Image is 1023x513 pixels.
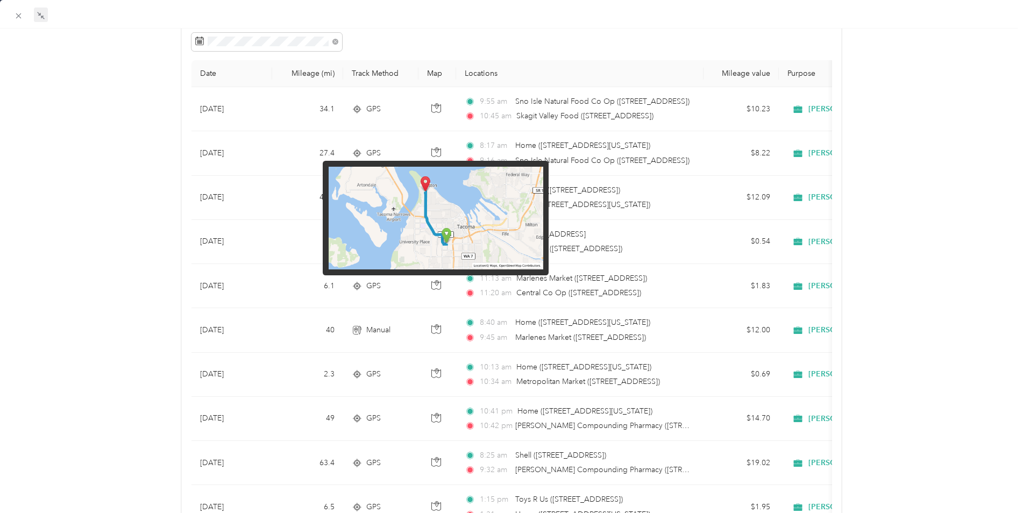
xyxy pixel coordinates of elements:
span: Home ([STREET_ADDRESS][US_STATE]) [516,362,651,372]
span: GPS [366,147,381,159]
td: $12.09 [704,176,779,220]
span: [PERSON_NAME] [808,193,872,202]
td: 34.1 [272,87,343,131]
span: Marlenes Market ([STREET_ADDRESS]) [516,274,647,283]
th: Mileage (mi) [272,60,343,87]
span: 10:13 am [480,361,511,373]
span: 9:16 am [480,155,510,167]
span: 8:40 am [480,317,510,329]
span: Home ([STREET_ADDRESS][US_STATE]) [515,141,650,150]
img: minimap [329,167,543,270]
td: $8.22 [704,131,779,175]
td: [DATE] [191,441,272,485]
span: 9:55 am [480,96,510,108]
th: Mileage value [704,60,779,87]
span: [PERSON_NAME] Compounding Pharmacy ([STREET_ADDRESS]) [515,421,737,430]
td: [DATE] [191,220,272,264]
span: 10:45 am [480,110,511,122]
span: [PERSON_NAME] [808,458,872,468]
span: 8:25 am [480,450,510,461]
span: GPS [366,501,381,513]
span: 8:17 am [480,140,510,152]
td: [DATE] [191,131,272,175]
th: Track Method [343,60,418,87]
span: [PERSON_NAME] [808,237,872,247]
span: Sno Isle Natural Food Co Op ([STREET_ADDRESS]) [515,156,690,165]
span: GPS [366,368,381,380]
span: [STREET_ADDRESS] [517,230,586,239]
span: GPS [366,280,381,292]
td: $14.70 [704,397,779,441]
span: Home ([STREET_ADDRESS][US_STATE]) [515,200,650,209]
td: 63.4 [272,441,343,485]
span: [PERSON_NAME] [808,281,872,291]
td: $19.02 [704,441,779,485]
span: 9:45 am [480,332,510,344]
span: Sno Isle Natural Food Co Op ([STREET_ADDRESS]) [515,97,690,106]
th: Purpose [779,60,929,87]
iframe: Everlance-gr Chat Button Frame [963,453,1023,513]
span: 10:42 pm [480,420,510,432]
td: [DATE] [191,264,272,308]
span: 1:15 pm [480,494,510,505]
span: 10:34 am [480,376,511,388]
span: Mud Bay ([STREET_ADDRESS]) [515,186,620,195]
span: Skagit Valley Food ([STREET_ADDRESS]) [516,111,653,120]
span: 9:32 am [480,464,510,476]
td: [DATE] [191,87,272,131]
span: Shell ([STREET_ADDRESS]) [515,451,606,460]
td: 2.3 [272,353,343,397]
th: Locations [456,60,704,87]
td: $1.83 [704,264,779,308]
th: Map [418,60,456,87]
td: [DATE] [191,353,272,397]
td: 49 [272,397,343,441]
span: 11:20 am [480,287,511,299]
span: 10:41 pm [480,405,513,417]
td: 40.3 [272,176,343,220]
span: Home ([STREET_ADDRESS][US_STATE]) [517,407,652,416]
td: [DATE] [191,308,272,352]
span: [PERSON_NAME] [808,104,872,114]
th: Date [191,60,272,87]
span: GPS [366,457,381,469]
span: Toys R Us ([STREET_ADDRESS]) [515,495,623,504]
span: [PERSON_NAME] [808,369,872,379]
span: [PERSON_NAME] [808,414,872,424]
span: Metropolitan Market ([STREET_ADDRESS]) [516,377,660,386]
td: $0.54 [704,220,779,264]
td: [DATE] [191,176,272,220]
td: 6.1 [272,264,343,308]
span: [PERSON_NAME] [808,325,872,335]
td: 1.8 [272,220,343,264]
td: 27.4 [272,131,343,175]
td: [DATE] [191,397,272,441]
td: $0.69 [704,353,779,397]
span: Mud Bay ([STREET_ADDRESS]) [517,244,622,253]
td: $10.23 [704,87,779,131]
span: Central Co Op ([STREET_ADDRESS]) [516,288,641,297]
span: [PERSON_NAME] [808,148,872,158]
td: 40 [272,308,343,352]
span: GPS [366,412,381,424]
td: $12.00 [704,308,779,352]
span: GPS [366,103,381,115]
span: [PERSON_NAME] Compounding Pharmacy ([STREET_ADDRESS]) [515,465,737,474]
span: [PERSON_NAME] [808,502,872,512]
span: Marlenes Market ([STREET_ADDRESS]) [515,333,646,342]
span: Manual [366,324,390,336]
span: Home ([STREET_ADDRESS][US_STATE]) [515,318,650,327]
span: 11:13 am [480,273,511,284]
